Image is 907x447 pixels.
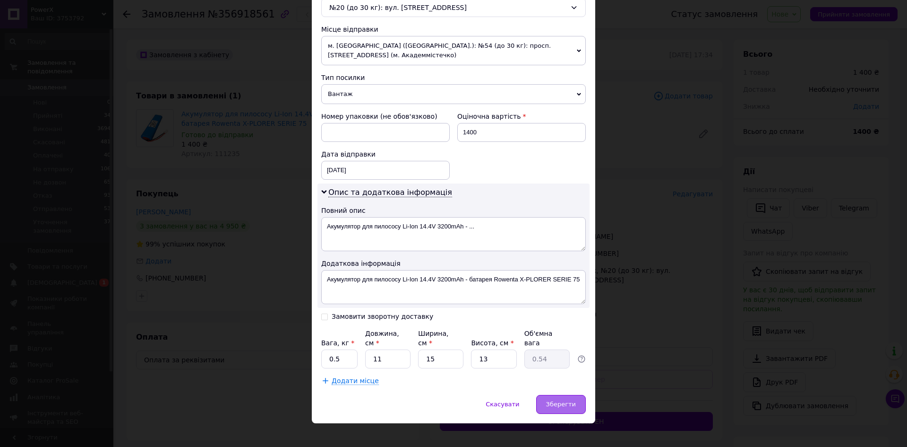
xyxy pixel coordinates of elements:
div: Замовити зворотну доставку [332,313,433,321]
span: Тип посилки [321,74,365,81]
div: Дата відправки [321,149,450,159]
span: Вантаж [321,84,586,104]
span: Скасувати [486,401,519,408]
span: Опис та додаткова інформація [328,188,452,197]
label: Вага, кг [321,339,354,347]
span: Зберегти [546,401,576,408]
label: Довжина, см [365,330,399,347]
div: Об'ємна вага [524,329,570,348]
label: Ширина, см [418,330,448,347]
div: Додаткова інформація [321,259,586,268]
textarea: Акумулятор для пилососу Li-Ion 14.4V 3200mAh - батарея Rowenta X-PLORER SERIE 75 [321,270,586,304]
span: Місце відправки [321,26,378,33]
div: Номер упаковки (не обов'язково) [321,112,450,121]
label: Висота, см [471,339,513,347]
div: Повний опис [321,206,586,215]
span: м. [GEOGRAPHIC_DATA] ([GEOGRAPHIC_DATA].): №54 (до 30 кг): просп. [STREET_ADDRESS] (м. Академміст... [321,36,586,65]
span: Додати місце [332,377,379,385]
textarea: Акумулятор для пилососу Li-Ion 14.4V 3200mAh - ... [321,217,586,251]
div: Оціночна вартість [457,112,586,121]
